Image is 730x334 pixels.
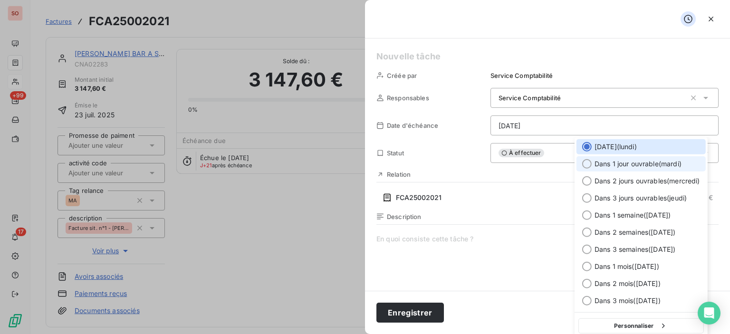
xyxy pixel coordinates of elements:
span: Dans 1 semaine ( [DATE] ) [595,210,671,220]
span: [DATE] ( lundi ) [595,142,637,152]
span: Dans 1 mois ( [DATE] ) [595,262,659,271]
span: Dans 2 jours ouvrables ( mercredi ) [595,176,700,186]
span: Dans 2 mois ( [DATE] ) [595,279,661,288]
span: Dans 1 jour ouvrable ( mardi ) [595,159,682,169]
span: Dans 3 jours ouvrables ( jeudi ) [595,193,687,203]
button: Personnaliser [578,318,704,334]
span: Dans 3 mois ( [DATE] ) [595,296,661,305]
span: Dans 3 semaines ( [DATE] ) [595,245,675,254]
span: Dans 2 semaines ( [DATE] ) [595,228,675,237]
